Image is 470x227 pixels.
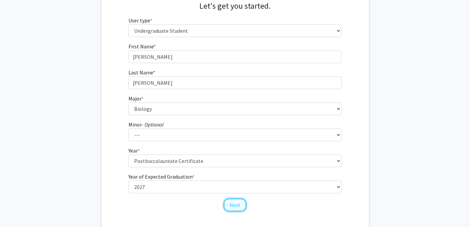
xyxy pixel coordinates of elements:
[142,121,164,128] i: - Optional
[128,16,152,24] label: User type
[128,121,164,129] label: Minor
[128,173,195,181] label: Year of Expected Graduation
[128,94,144,102] label: Major
[5,197,28,222] iframe: Chat
[128,69,153,76] span: Last Name
[128,43,154,50] span: First Name
[128,147,140,155] label: Year
[128,1,342,11] h4: Let's get you started.
[224,199,246,211] button: Next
